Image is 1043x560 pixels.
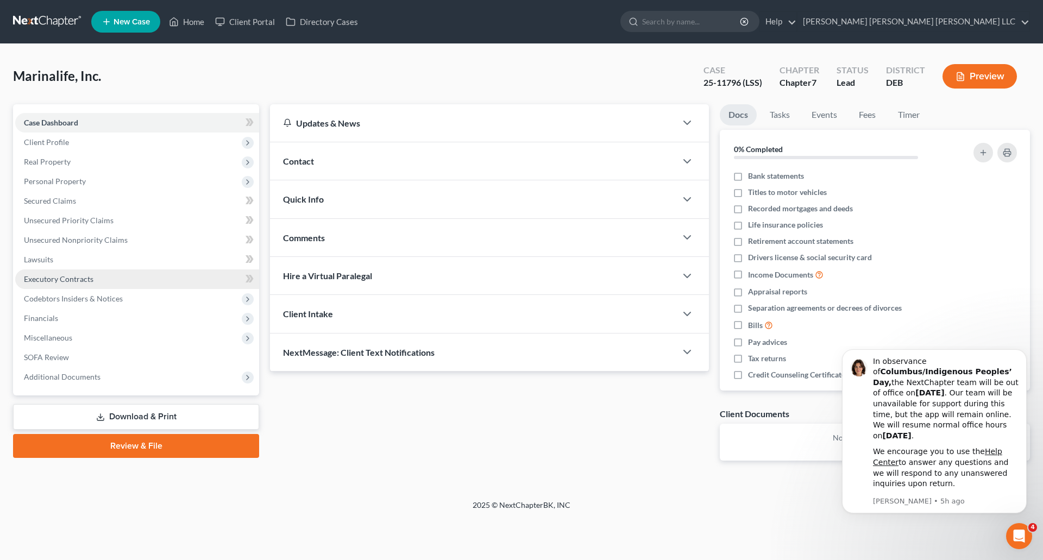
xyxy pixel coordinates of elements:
span: Quick Info [283,194,324,204]
span: Recorded mortgages and deeds [748,203,853,214]
span: Titles to motor vehicles [748,187,827,198]
a: Timer [889,104,928,125]
span: Separation agreements or decrees of divorces [748,303,902,313]
a: [PERSON_NAME] [PERSON_NAME] [PERSON_NAME] LLC [797,12,1029,32]
a: Help [760,12,796,32]
span: Hire a Virtual Paralegal [283,270,372,281]
span: Case Dashboard [24,118,78,127]
a: SOFA Review [15,348,259,367]
div: DEB [886,77,925,89]
span: Life insurance policies [748,219,823,230]
span: Real Property [24,157,71,166]
span: SOFA Review [24,353,69,362]
a: Executory Contracts [15,269,259,289]
div: 2025 © NextChapterBK, INC [212,500,831,519]
span: 7 [812,77,816,87]
iframe: Intercom live chat [1006,523,1032,549]
a: Directory Cases [280,12,363,32]
iframe: Intercom notifications message [826,346,1043,555]
a: Review & File [13,434,259,458]
span: Pay advices [748,337,787,348]
strong: 0% Completed [734,144,783,154]
span: Bills [748,320,763,331]
span: Secured Claims [24,196,76,205]
span: NextMessage: Client Text Notifications [283,347,435,357]
div: District [886,64,925,77]
a: Tasks [761,104,799,125]
a: Secured Claims [15,191,259,211]
a: Download & Print [13,404,259,430]
span: Executory Contracts [24,274,93,284]
span: Bank statements [748,171,804,181]
span: New Case [114,18,150,26]
span: Client Intake [283,309,333,319]
span: Financials [24,313,58,323]
a: Unsecured Nonpriority Claims [15,230,259,250]
button: Preview [943,64,1017,89]
div: Status [837,64,869,77]
div: Lead [837,77,869,89]
span: Unsecured Nonpriority Claims [24,235,128,244]
span: Drivers license & social security card [748,252,872,263]
span: Unsecured Priority Claims [24,216,114,225]
span: Lawsuits [24,255,53,264]
span: Income Documents [748,269,813,280]
span: Credit Counseling Certificate [748,369,845,380]
input: Search by name... [642,11,742,32]
span: Personal Property [24,177,86,186]
a: Fees [850,104,885,125]
span: Additional Documents [24,372,100,381]
div: Chapter [780,77,819,89]
span: Contact [283,156,314,166]
a: Lawsuits [15,250,259,269]
a: Unsecured Priority Claims [15,211,259,230]
a: Events [803,104,846,125]
div: 25-11796 (LSS) [703,77,762,89]
span: Marinalife, Inc. [13,68,101,84]
div: Chapter [780,64,819,77]
span: Client Profile [24,137,69,147]
a: Client Portal [210,12,280,32]
div: Client Documents [720,408,789,419]
span: Appraisal reports [748,286,807,297]
span: Tax returns [748,353,786,364]
a: Docs [720,104,757,125]
span: Codebtors Insiders & Notices [24,294,123,303]
div: Updates & News [283,117,663,129]
a: Case Dashboard [15,113,259,133]
span: Retirement account statements [748,236,853,247]
span: Comments [283,232,325,243]
a: Home [164,12,210,32]
span: 4 [1028,523,1037,532]
span: Miscellaneous [24,333,72,342]
div: Case [703,64,762,77]
p: No client documents yet. [728,432,1021,443]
